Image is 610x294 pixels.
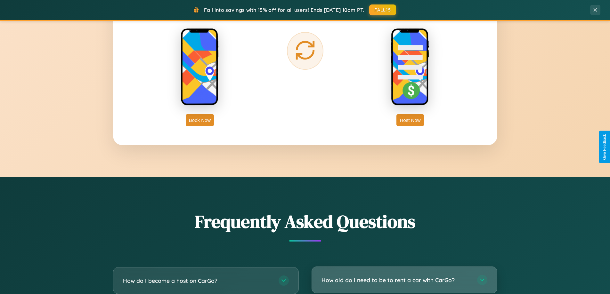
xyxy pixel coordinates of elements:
[602,134,607,160] div: Give Feedback
[369,4,396,15] button: FALL15
[123,277,272,285] h3: How do I become a host on CarGo?
[186,114,214,126] button: Book Now
[321,276,471,284] h3: How old do I need to be to rent a car with CarGo?
[181,28,219,106] img: rent phone
[391,28,429,106] img: host phone
[396,114,424,126] button: Host Now
[204,7,364,13] span: Fall into savings with 15% off for all users! Ends [DATE] 10am PT.
[113,209,497,234] h2: Frequently Asked Questions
